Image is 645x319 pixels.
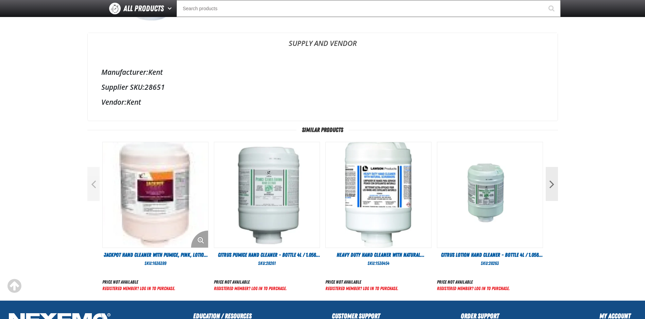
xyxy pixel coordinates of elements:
[375,261,389,266] span: 1536454
[103,142,208,248] img: Jackpot Hand Cleaner With Pumice, Pink, Lotion Foam, Cherry, 1 Gallon (Pack of 1)
[326,142,431,248] : View Details of the Heavy Duty Hand Cleaner with Natural Scrubbers - Bottle, 4L / 1.056 U.S. Gall...
[102,251,208,259] a: Jackpot Hand Cleaner With Pumice, Pink, Lotion Foam, Cherry, 1 Gallon (Pack of 1)
[101,97,544,107] div: Kent
[123,2,164,15] span: All Products
[101,67,148,77] label: Manufacturer:
[101,97,126,107] label: Vendor:
[214,279,287,285] div: Price not available
[437,251,543,259] a: Citrus Lotion Hand Cleaner - Bottle 4L / 1.056 U.S. Gallon (Sold Individually)
[437,286,510,291] a: Registered Member? Log In to purchase.
[88,33,558,53] a: Supply and Vendor
[214,251,320,259] a: Citrus Pumice Hand Cleaner - Bottle 4L / 1.056 U.S. Gallon (Sold Individually)
[326,142,431,248] img: Heavy Duty Hand Cleaner with Natural Scrubbers - Bottle, 4L / 1.056 U.S. Gallon (Sold Individually)
[101,67,544,77] div: Kent
[266,261,276,266] span: 28261
[441,252,543,266] span: Citrus Lotion Hand Cleaner - Bottle 4L / 1.056 U.S. Gallon (Sold Individually)
[437,260,543,267] div: SKU:
[214,286,287,291] a: Registered Member? Log In to purchase.
[325,251,431,259] a: Heavy Duty Hand Cleaner with Natural Scrubbers - Bottle, 4L / 1.056 U.S. Gallon (Sold Individually)
[489,261,499,266] span: 28263
[325,279,398,285] div: Price not available
[325,260,431,267] div: SKU:
[437,279,510,285] div: Price not available
[104,252,208,266] span: Jackpot Hand Cleaner With Pumice, Pink, Lotion Foam, Cherry, 1 Gallon (Pack of 1)
[437,142,543,248] : View Details of the Citrus Lotion Hand Cleaner - Bottle 4L / 1.056 U.S. Gallon (Sold Individually)
[102,260,208,267] div: SKU:
[101,82,544,92] div: 28651
[546,167,558,201] button: Next
[152,261,166,266] span: 1636399
[87,167,100,201] button: Previous
[214,142,320,248] : View Details of the Citrus Pumice Hand Cleaner - Bottle 4L / 1.056 U.S. Gallon (Sold Individually)
[437,142,543,248] img: Citrus Lotion Hand Cleaner - Bottle 4L / 1.056 U.S. Gallon (Sold Individually)
[103,142,208,248] : View Details of the Jackpot Hand Cleaner With Pumice, Pink, Lotion Foam, Cherry, 1 Gallon (Pack o...
[214,260,320,267] div: SKU:
[101,82,145,92] label: Supplier SKU:
[191,231,208,248] button: Enlarge Product Image. Opens a popup
[102,279,175,285] div: Price not available
[218,252,320,266] span: Citrus Pumice Hand Cleaner - Bottle 4L / 1.056 U.S. Gallon (Sold Individually)
[325,286,398,291] a: Registered Member? Log In to purchase.
[102,286,175,291] a: Registered Member? Log In to purchase.
[329,252,428,273] span: Heavy Duty Hand Cleaner with Natural Scrubbers - Bottle, 4L / 1.056 U.S. Gallon (Sold Individually)
[296,127,349,133] span: Similar Products
[7,279,22,293] div: Scroll to the top
[214,142,320,248] img: Citrus Pumice Hand Cleaner - Bottle 4L / 1.056 U.S. Gallon (Sold Individually)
